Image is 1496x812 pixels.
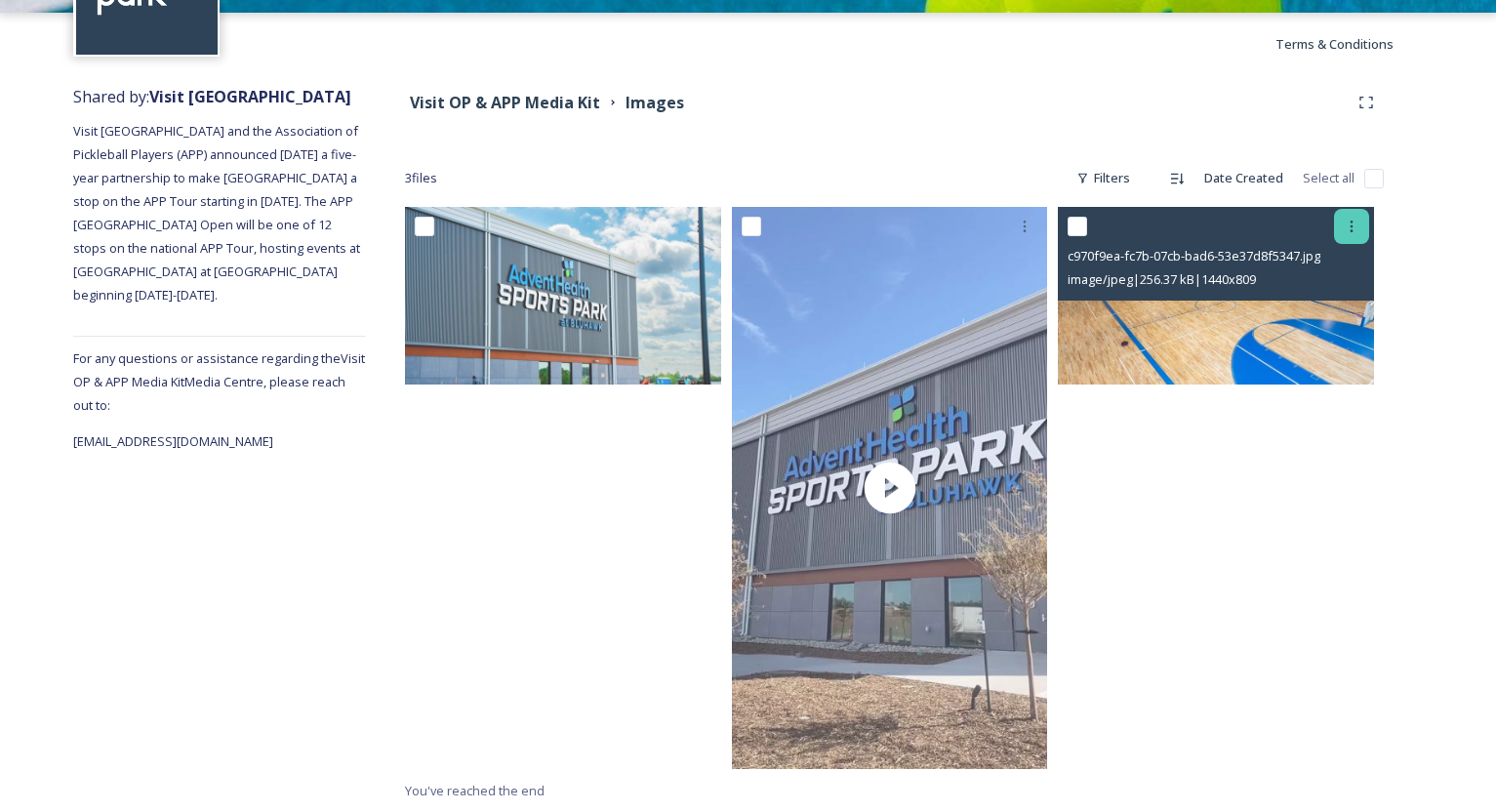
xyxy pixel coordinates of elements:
img: thumbnail [732,207,1048,769]
span: Shared by: [73,86,351,107]
div: Filters [1067,159,1140,197]
span: You've reached the end [405,782,545,799]
strong: Visit OP & APP Media Kit [410,92,600,113]
span: [EMAIL_ADDRESS][DOMAIN_NAME] [73,432,273,450]
img: 292fb161-2957-0091-6963-9183728aa3b9.jpg [405,207,721,385]
strong: Images [626,92,684,113]
span: c970f9ea-fc7b-07cb-bad6-53e37d8f5347.jpg [1068,247,1320,264]
strong: Visit [GEOGRAPHIC_DATA] [149,86,351,107]
span: image/jpeg | 256.37 kB | 1440 x 809 [1068,270,1256,288]
span: Terms & Conditions [1275,35,1394,53]
div: Date Created [1194,159,1293,197]
span: Visit [GEOGRAPHIC_DATA] and the Association of Pickleball Players (APP) announced [DATE] a five-y... [73,122,363,304]
a: Terms & Conditions [1275,32,1423,56]
span: Select all [1303,169,1354,187]
span: 3 file s [405,169,437,187]
span: For any questions or assistance regarding the Visit OP & APP Media Kit Media Centre, please reach... [73,349,365,414]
